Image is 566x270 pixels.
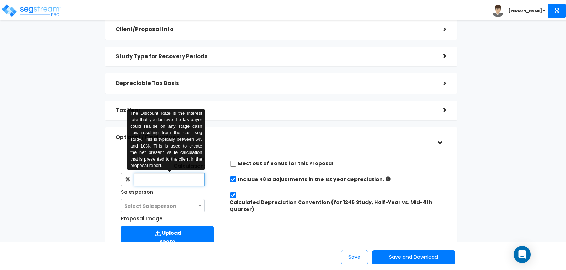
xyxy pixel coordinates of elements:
[434,130,445,144] div: >
[433,105,447,116] div: >
[433,78,447,89] div: >
[509,8,542,13] b: [PERSON_NAME]
[386,176,391,181] i: If checked: Increased depreciation = Aggregated Post-Study (up to Tax Year) – Prior Accumulated D...
[127,109,205,170] div: The Discount Rate is the interest rate that you believe the tax payer could realise on any stage ...
[433,51,447,62] div: >
[121,226,214,248] label: Upload Photo
[154,229,162,238] img: Upload Icon
[116,108,433,114] h5: Tax Year
[124,203,177,210] span: Select Salesperson
[121,153,205,169] label: Discount Rate for NPV Calculation:
[238,176,384,183] label: Include 481a adjustments in the 1st year depreciation.
[433,24,447,35] div: >
[116,54,433,60] h5: Study Type for Recovery Periods
[514,246,531,263] div: Open Intercom Messenger
[116,26,433,32] h5: Client/Proposal Info
[341,250,368,264] button: Save
[230,199,447,213] label: Calculated Depreciation Convention (for 1245 Study, Half-Year vs. Mid-4th Quarter)
[116,80,433,86] h5: Depreciable Tax Basis
[121,212,162,222] label: Proposal Image
[121,186,153,196] label: Salesperson
[492,5,504,17] img: avatar.png
[1,4,61,18] img: logo_pro_r.png
[372,250,455,264] button: Save and Download
[116,134,433,140] h5: Optional / Final values
[238,160,333,167] label: Elect out of Bonus for this Proposal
